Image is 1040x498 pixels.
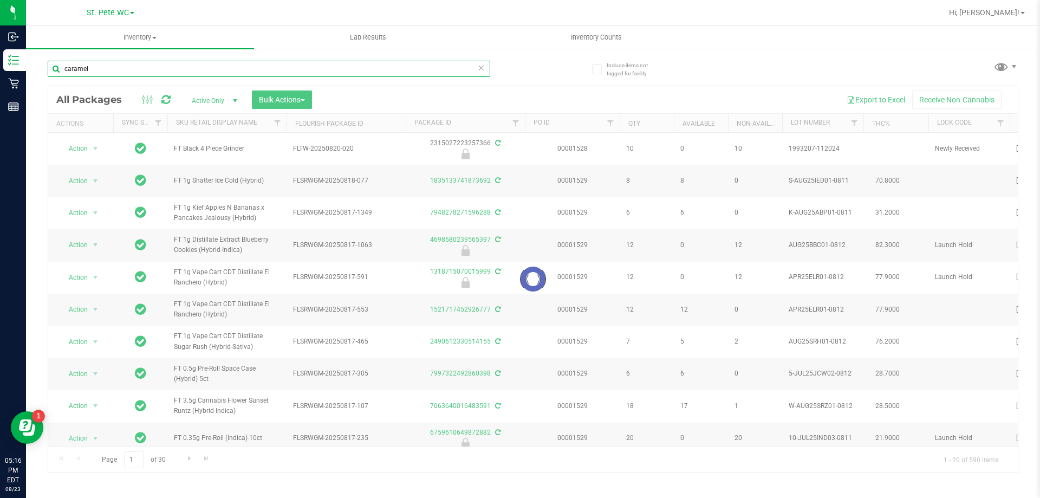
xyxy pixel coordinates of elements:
p: 08/23 [5,485,21,493]
iframe: Resource center [11,411,43,444]
span: Include items not tagged for facility [607,61,661,77]
span: Clear [477,61,485,75]
span: St. Pete WC [87,8,129,17]
iframe: Resource center unread badge [32,410,45,423]
inline-svg: Inventory [8,55,19,66]
span: Inventory Counts [556,33,636,42]
a: Lab Results [254,26,482,49]
inline-svg: Reports [8,101,19,112]
a: Inventory [26,26,254,49]
inline-svg: Retail [8,78,19,89]
input: Search Package ID, Item Name, SKU, Lot or Part Number... [48,61,490,77]
p: 05:16 PM EDT [5,456,21,485]
a: Inventory Counts [482,26,710,49]
inline-svg: Inbound [8,31,19,42]
span: Inventory [26,33,254,42]
span: Hi, [PERSON_NAME]! [949,8,1019,17]
span: Lab Results [335,33,401,42]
